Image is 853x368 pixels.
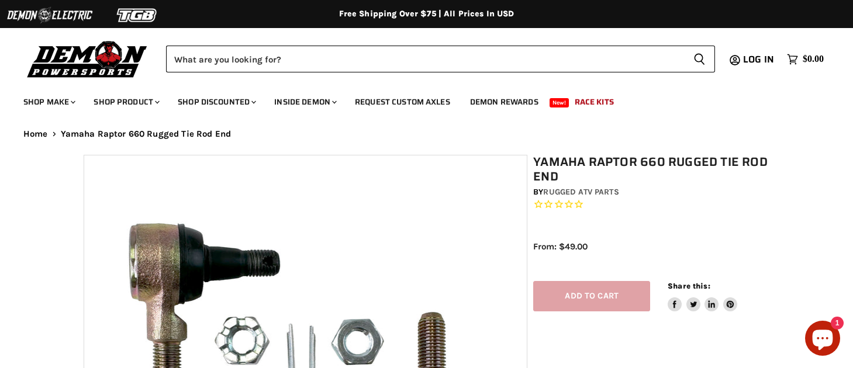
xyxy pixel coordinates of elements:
[684,46,715,72] button: Search
[533,186,775,199] div: by
[169,90,263,114] a: Shop Discounted
[23,38,151,79] img: Demon Powersports
[15,90,82,114] a: Shop Make
[265,90,344,114] a: Inside Demon
[566,90,623,114] a: Race Kits
[6,4,94,26] img: Demon Electric Logo 2
[346,90,459,114] a: Request Custom Axles
[461,90,547,114] a: Demon Rewards
[781,51,830,68] a: $0.00
[85,90,167,114] a: Shop Product
[803,54,824,65] span: $0.00
[668,281,737,312] aside: Share this:
[802,321,844,359] inbox-online-store-chat: Shopify online store chat
[166,46,684,72] input: Search
[23,129,48,139] a: Home
[743,52,774,67] span: Log in
[94,4,181,26] img: TGB Logo 2
[550,98,569,107] span: New!
[533,199,775,211] span: Rated 0.0 out of 5 stars 0 reviews
[533,241,588,252] span: From: $49.00
[15,85,821,114] ul: Main menu
[543,187,619,197] a: Rugged ATV Parts
[166,46,715,72] form: Product
[668,282,710,290] span: Share this:
[61,129,231,139] span: Yamaha Raptor 660 Rugged Tie Rod End
[533,155,775,184] h1: Yamaha Raptor 660 Rugged Tie Rod End
[738,54,781,65] a: Log in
